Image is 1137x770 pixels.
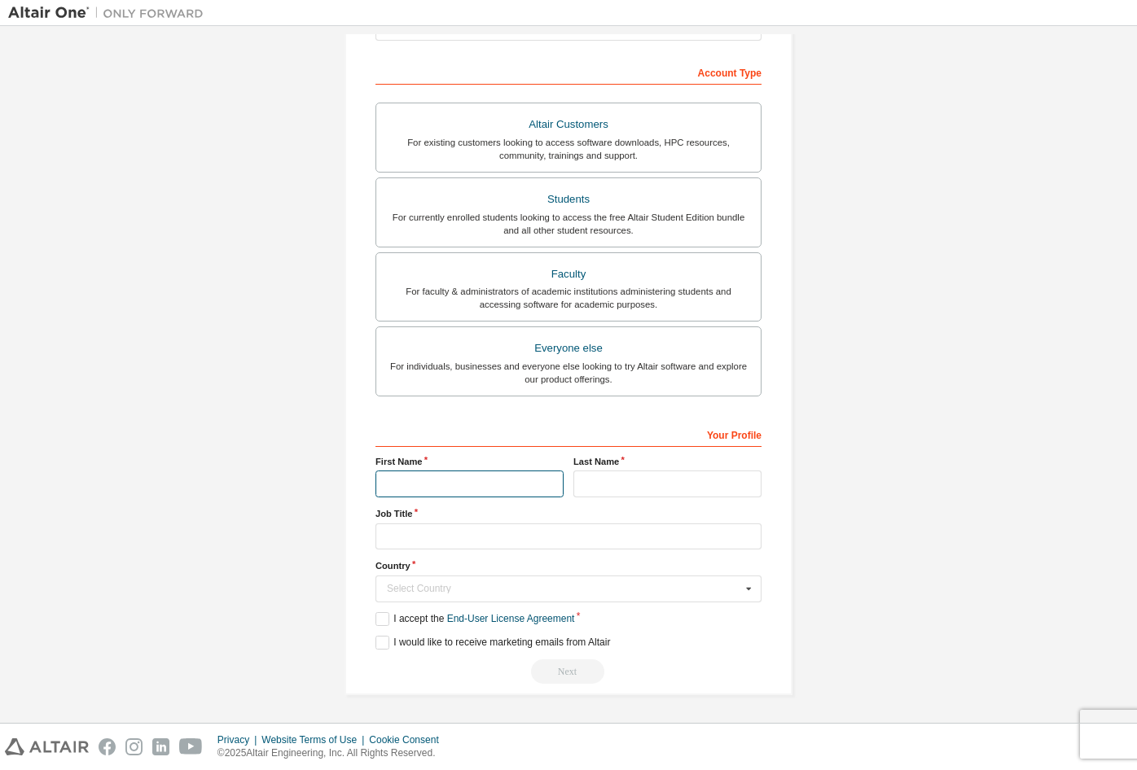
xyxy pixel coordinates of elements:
label: I accept the [375,612,574,626]
label: I would like to receive marketing emails from Altair [375,636,610,650]
div: For individuals, businesses and everyone else looking to try Altair software and explore our prod... [386,360,751,386]
label: Job Title [375,507,762,520]
label: Country [375,559,762,572]
img: facebook.svg [99,738,116,755]
img: youtube.svg [179,738,203,755]
label: Last Name [573,455,762,468]
img: instagram.svg [125,738,143,755]
div: Select Country [387,584,741,593]
img: linkedin.svg [152,738,169,755]
div: Read and acccept EULA to continue [375,659,762,684]
div: Privacy [217,733,261,746]
div: Your Profile [375,421,762,447]
div: For existing customers looking to access software downloads, HPC resources, community, trainings ... [386,136,751,162]
img: altair_logo.svg [5,738,89,755]
div: Students [386,188,751,211]
div: For currently enrolled students looking to access the free Altair Student Edition bundle and all ... [386,211,751,237]
div: Website Terms of Use [261,733,369,746]
img: Altair One [8,5,212,21]
div: Account Type [375,59,762,85]
div: Altair Customers [386,113,751,136]
a: End-User License Agreement [447,613,575,624]
div: Cookie Consent [369,733,448,746]
div: For faculty & administrators of academic institutions administering students and accessing softwa... [386,285,751,311]
label: First Name [375,455,564,468]
div: Everyone else [386,337,751,360]
p: © 2025 Altair Engineering, Inc. All Rights Reserved. [217,746,449,760]
div: Faculty [386,263,751,286]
